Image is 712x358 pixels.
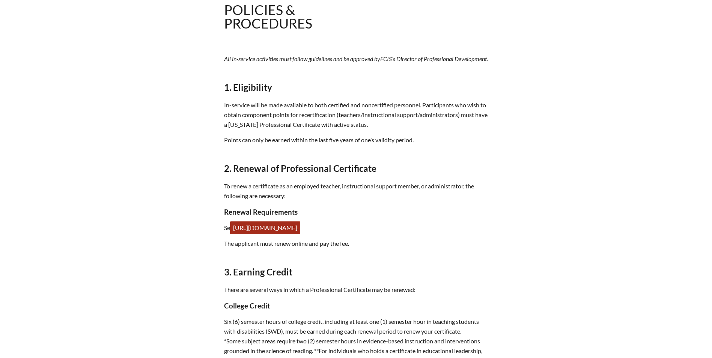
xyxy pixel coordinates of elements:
h3: Renewal Requirements [224,208,488,216]
p: See . [224,223,488,233]
span: FCIS [380,55,392,62]
p: Points can only be earned within the last five years of one’s validity period. [224,135,488,145]
h3: College Credit [224,302,488,310]
p: In-service will be made available to both certified and noncertified personnel. Participants who ... [224,100,488,129]
p: There are several ways in which a Professional Certificate may be renewed: [224,285,488,295]
span: SWD [268,328,281,335]
h2: 2. Renewal of Professional Certificate [224,163,488,174]
p: To renew a certificate as an employed teacher, instructional support member, or administrator, th... [224,181,488,201]
p: The applicant must renew online and pay the fee. [224,239,488,248]
h1: Policies & Procedures [224,3,312,30]
p: All in-service activities must follow guidelines and be approved by ’s Director of Professional D... [224,54,488,64]
a: [URL][DOMAIN_NAME] [230,221,300,234]
h2: 1. Eligibility [224,82,488,93]
h2: 3. Earning Credit [224,266,488,277]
